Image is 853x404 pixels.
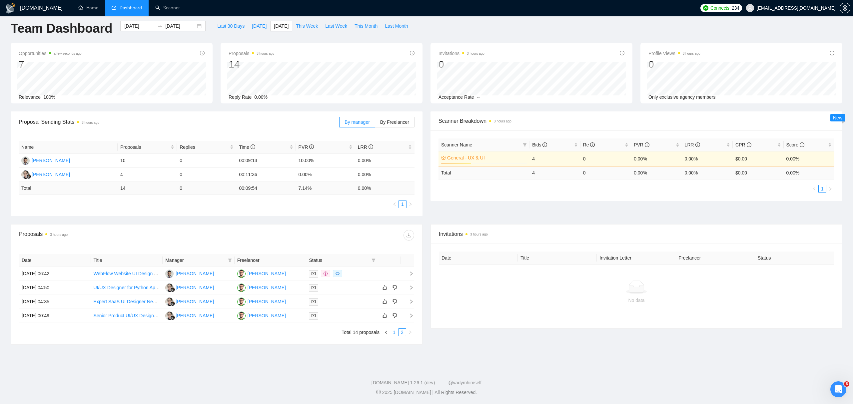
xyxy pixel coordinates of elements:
[372,258,376,262] span: filter
[177,168,236,182] td: 0
[391,284,399,292] button: dislike
[21,157,70,163] a: FK[PERSON_NAME]
[830,51,834,55] span: info-circle
[296,154,355,168] td: 10.00%
[217,22,245,30] span: Last 30 Days
[358,144,373,150] span: LRR
[620,51,624,55] span: info-circle
[590,142,595,147] span: info-circle
[118,182,177,195] td: 14
[157,23,163,29] span: swap-right
[309,257,369,264] span: Status
[810,185,818,193] button: left
[447,154,525,161] a: General - UX & UI
[5,3,16,14] img: logo
[118,168,177,182] td: 4
[399,200,406,208] a: 1
[518,252,597,265] th: Title
[296,168,355,182] td: 0.00%
[324,272,328,276] span: dollar
[157,23,163,29] span: to
[444,297,829,304] div: No data
[393,285,397,290] span: dislike
[755,252,834,265] th: Status
[248,21,270,31] button: [DATE]
[118,154,177,168] td: 10
[237,270,246,278] img: SA
[312,286,316,290] span: mail
[19,118,339,126] span: Proposal Sending Stats
[634,142,649,147] span: PVR
[695,142,700,147] span: info-circle
[382,328,390,336] li: Previous Page
[391,329,398,336] a: 1
[237,312,246,320] img: SA
[19,49,82,57] span: Opportunities
[237,298,246,306] img: SA
[94,299,189,304] a: Expert SaaS UI Designer Needed for Revamp
[120,5,142,11] span: Dashboard
[438,49,484,57] span: Invitations
[382,328,390,336] button: left
[165,271,214,276] a: FK[PERSON_NAME]
[355,22,378,30] span: This Month
[631,151,682,166] td: 0.00%
[248,312,286,319] div: [PERSON_NAME]
[322,21,351,31] button: Last Week
[391,312,399,320] button: dislike
[393,313,397,318] span: dislike
[369,144,373,149] span: info-circle
[236,168,296,182] td: 00:11:36
[840,5,850,11] span: setting
[355,182,415,195] td: 0.00 %
[176,270,214,277] div: [PERSON_NAME]
[165,257,225,264] span: Manager
[676,252,755,265] th: Freelancer
[390,328,398,336] li: 1
[5,389,848,396] div: 2025 [DOMAIN_NAME] | All Rights Reserved.
[351,21,381,31] button: This Month
[710,4,730,12] span: Connects:
[312,300,316,304] span: mail
[176,298,214,305] div: [PERSON_NAME]
[438,117,834,125] span: Scanner Breakdown
[733,151,783,166] td: $0.00
[237,299,286,304] a: SA[PERSON_NAME]
[345,119,370,125] span: By manager
[732,4,739,12] span: 234
[385,22,408,30] span: Last Month
[580,151,631,166] td: 0
[833,115,842,120] span: New
[165,284,174,292] img: RR
[312,314,316,318] span: mail
[830,381,846,397] iframe: Intercom live chat
[274,22,289,30] span: [DATE]
[370,255,377,265] span: filter
[254,94,268,100] span: 0.00%
[381,312,389,320] button: like
[355,154,415,168] td: 0.00%
[19,141,118,154] th: Name
[177,154,236,168] td: 0
[237,284,246,292] img: SA
[336,272,340,276] span: eye
[381,21,412,31] button: Last Month
[19,182,118,195] td: Total
[54,52,81,55] time: a few seconds ago
[237,313,286,318] a: SA[PERSON_NAME]
[165,313,214,318] a: RR[PERSON_NAME]
[826,185,834,193] li: Next Page
[393,299,397,304] span: dislike
[682,151,733,166] td: 0.00%
[391,200,399,208] li: Previous Page
[91,254,163,267] th: Title
[248,284,286,291] div: [PERSON_NAME]
[120,143,169,151] span: Proposals
[404,313,414,318] span: right
[124,22,155,30] input: Start date
[784,166,835,179] td: 0.00 %
[312,272,316,276] span: mail
[383,313,387,318] span: like
[404,271,414,276] span: right
[21,171,70,177] a: RR[PERSON_NAME]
